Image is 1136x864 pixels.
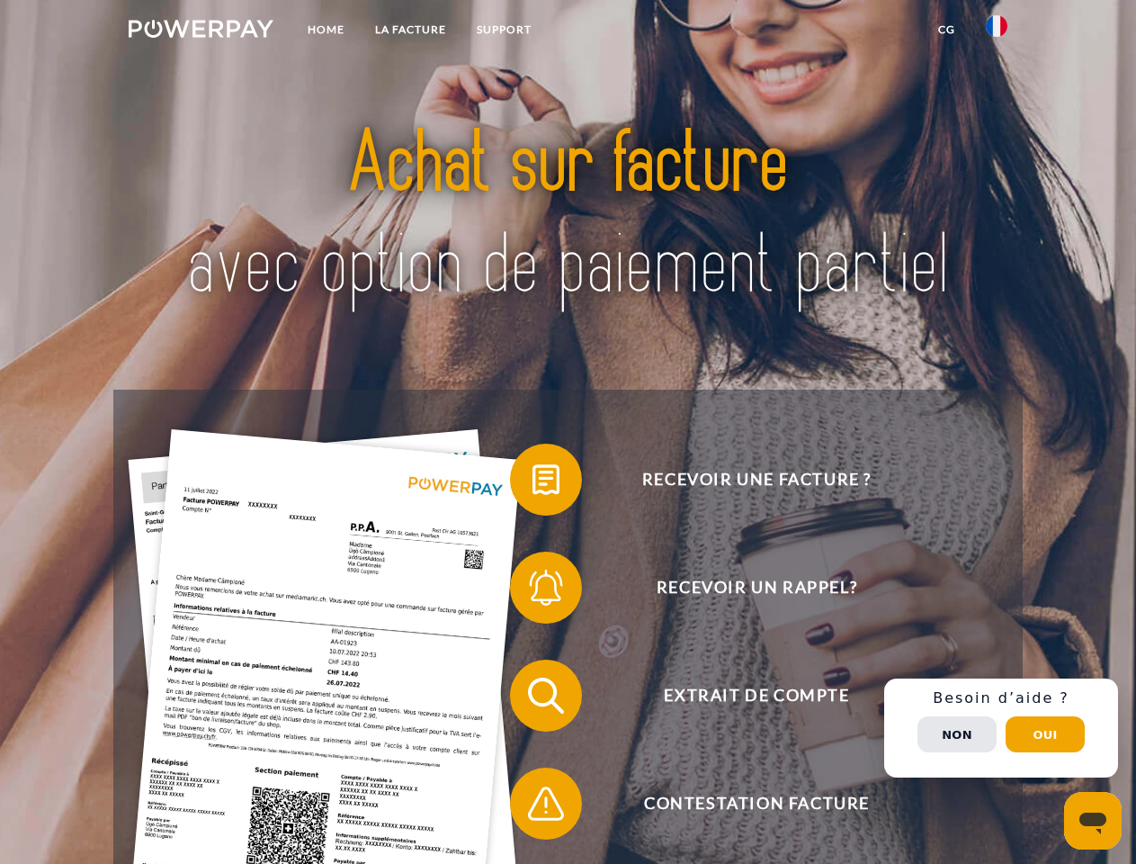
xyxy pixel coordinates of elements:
a: CG [923,13,971,46]
img: qb_bill.svg [523,457,568,502]
img: qb_warning.svg [523,781,568,826]
img: title-powerpay_fr.svg [172,86,964,345]
span: Recevoir une facture ? [536,444,977,516]
iframe: Bouton de lancement de la fenêtre de messagerie [1064,792,1122,850]
div: Schnellhilfe [884,679,1118,778]
button: Oui [1006,716,1085,752]
h3: Besoin d’aide ? [895,689,1107,707]
button: Extrait de compte [510,660,978,732]
img: fr [986,15,1007,37]
a: Support [461,13,547,46]
button: Contestation Facture [510,768,978,840]
span: Extrait de compte [536,660,977,732]
img: logo-powerpay-white.svg [129,20,273,38]
a: Home [292,13,360,46]
button: Non [917,716,997,752]
img: qb_bell.svg [523,565,568,610]
button: Recevoir un rappel? [510,552,978,624]
span: Contestation Facture [536,768,977,840]
button: Recevoir une facture ? [510,444,978,516]
span: Recevoir un rappel? [536,552,977,624]
a: LA FACTURE [360,13,461,46]
img: qb_search.svg [523,673,568,718]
